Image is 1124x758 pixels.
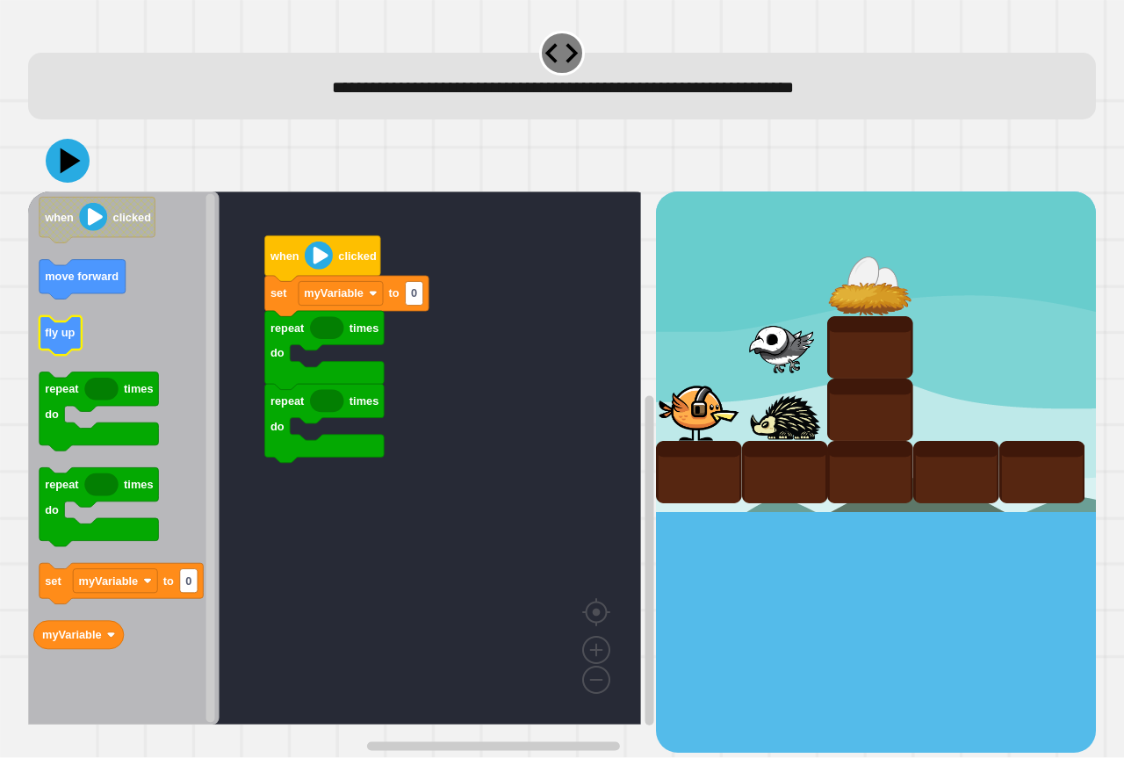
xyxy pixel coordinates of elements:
text: repeat [270,394,305,408]
text: times [124,383,153,396]
text: fly up [45,327,75,340]
text: do [270,347,285,360]
text: clicked [113,211,151,224]
text: set [45,574,61,588]
text: when [270,249,299,263]
text: to [388,287,399,300]
text: repeat [45,479,79,492]
text: to [163,574,174,588]
text: do [45,503,59,516]
text: myVariable [79,574,139,588]
text: myVariable [304,287,364,300]
text: 0 [185,574,191,588]
text: clicked [338,249,376,263]
text: set [270,287,287,300]
text: 0 [411,287,417,300]
text: repeat [45,383,79,396]
text: do [45,408,59,422]
text: myVariable [42,629,102,642]
text: times [349,321,378,335]
text: times [124,479,153,492]
text: do [270,420,285,433]
text: times [349,394,378,408]
text: when [44,211,74,224]
text: move forward [45,271,119,284]
text: repeat [270,321,305,335]
div: Blockly Workspace [28,191,656,752]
